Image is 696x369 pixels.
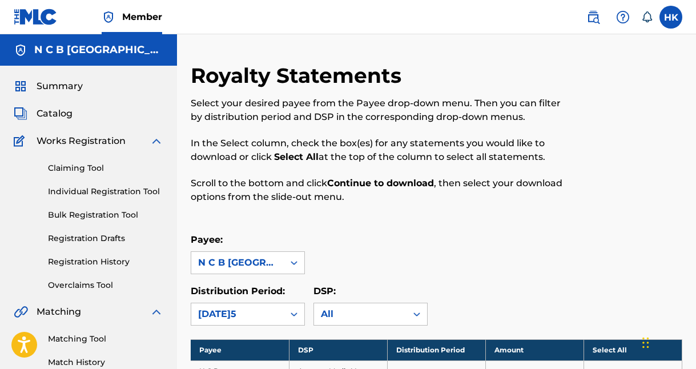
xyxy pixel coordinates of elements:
img: expand [150,134,163,148]
img: Works Registration [14,134,29,148]
a: Registration Drafts [48,232,163,244]
div: N C B [GEOGRAPHIC_DATA] [198,256,277,270]
div: Help [611,6,634,29]
div: Chat-widget [639,314,696,369]
a: Public Search [582,6,605,29]
img: Catalog [14,107,27,121]
img: Accounts [14,43,27,57]
th: Distribution Period [387,339,485,360]
span: Summary [37,79,83,93]
img: help [616,10,630,24]
img: expand [150,305,163,319]
label: Payee: [191,234,223,245]
img: search [586,10,600,24]
span: Catalog [37,107,73,121]
span: Matching [37,305,81,319]
div: Træk [642,326,649,360]
div: All [321,307,400,321]
th: Amount [485,339,584,360]
span: Works Registration [37,134,126,148]
a: Overclaims Tool [48,279,163,291]
label: DSP: [313,286,336,296]
a: SummarySummary [14,79,83,93]
img: Top Rightsholder [102,10,115,24]
th: Select All [584,339,682,360]
h2: Royalty Statements [191,63,407,89]
strong: Continue to download [327,178,434,188]
div: User Menu [659,6,682,29]
p: Scroll to the bottom and click , then select your download options from the slide-out menu. [191,177,569,204]
img: Summary [14,79,27,93]
span: Member [122,10,162,23]
label: Distribution Period: [191,286,285,296]
h5: N C B SCANDINAVIA [34,43,163,57]
img: MLC Logo [14,9,58,25]
a: Claiming Tool [48,162,163,174]
a: Registration History [48,256,163,268]
iframe: Resource Center [664,221,696,313]
div: Notifications [641,11,653,23]
th: Payee [191,339,289,360]
th: DSP [289,339,387,360]
a: Bulk Registration Tool [48,209,163,221]
a: Individual Registration Tool [48,186,163,198]
iframe: Chat Widget [639,314,696,369]
p: In the Select column, check the box(es) for any statements you would like to download or click at... [191,137,569,164]
strong: Select All [274,151,319,162]
img: Matching [14,305,28,319]
a: Matching Tool [48,333,163,345]
div: [DATE]5 [198,307,277,321]
a: Match History [48,356,163,368]
a: CatalogCatalog [14,107,73,121]
p: Select your desired payee from the Payee drop-down menu. Then you can filter by distribution peri... [191,97,569,124]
